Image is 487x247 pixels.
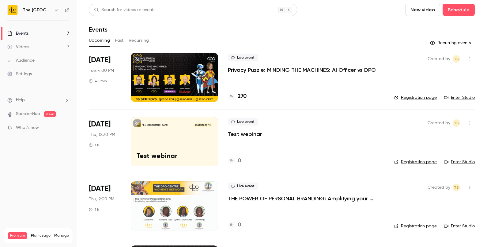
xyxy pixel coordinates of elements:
p: The [GEOGRAPHIC_DATA] [142,124,168,127]
a: [PERSON_NAME][EMAIL_ADDRESS][DOMAIN_NAME] [10,73,86,84]
div: Oct 2 Thu, 2:00 PM (Europe/London) [89,181,121,230]
div: Search for videos or events [94,7,155,13]
span: TS [454,119,459,127]
h4: 0 [238,157,241,165]
span: [DATE] [89,55,111,65]
img: The DPO Centre [8,5,17,15]
div: joined the conversation [38,95,92,100]
span: Taylor Swann [453,184,460,191]
div: Audience [7,57,35,64]
div: Events [7,30,28,37]
button: Recurring [129,36,149,45]
div: Thank you [90,184,113,190]
div: Luuk says… [5,107,118,122]
textarea: Message… [5,188,117,199]
span: [DATE] [89,119,111,129]
span: Taylor Swann [453,55,460,63]
a: Test webinar The [GEOGRAPHIC_DATA][DATE] 12:30 PMTest webinar [131,117,218,166]
button: Send a message… [105,199,115,208]
div: only on paid plans*Luuk • 1h ago [5,156,56,169]
a: Registration page [394,159,437,165]
a: Manage [54,233,69,238]
span: new [44,111,56,117]
div: Sep 25 Thu, 12:30 PM (Europe/London) [89,117,121,166]
span: Created by [428,119,450,127]
div: 3-dotted menu on the registrant [10,125,92,131]
button: Home [96,2,108,14]
span: Live event [228,183,258,190]
button: Upload attachment [29,201,34,206]
a: Registration page [394,95,437,101]
button: Upcoming [89,36,110,45]
button: Past [115,36,124,45]
div: hey there, thanks for reaching out [5,107,88,121]
button: Emoji picker [9,201,14,206]
h1: Luuk [30,3,41,8]
h1: Events [89,26,108,33]
button: Gif picker [19,201,24,206]
div: Luuk says… [5,121,118,156]
img: Profile image for Luuk [30,94,36,100]
div: 1 h [89,207,99,212]
span: [DATE] [89,184,111,194]
div: Luuk • 1h ago [10,170,36,174]
div: 45 min [89,79,107,83]
a: Enter Studio [444,223,475,229]
div: You will be notified here and by email ( ) [10,67,96,85]
div: Hello, is it possible to remove a registrant from a webinar ? I cannot see an option [27,36,113,54]
h4: 270 [238,92,247,101]
a: SpeakerHub [16,111,40,117]
div: only on paid plans* [10,160,51,166]
div: Luuk says… [5,156,118,180]
div: Close [108,2,119,14]
div: Sep 16 Tue, 4:00 PM (Europe/London) [89,53,121,102]
a: 0 [228,157,241,165]
img: Profile image for Luuk [17,3,27,13]
span: Help [16,97,25,103]
div: Operator says… [5,63,118,93]
div: Videos [7,44,29,50]
div: user says… [5,180,118,201]
button: go back [4,2,16,14]
a: THE POWER OF PERSONAL BRANDING: Amplifying your visibility invoice [228,195,384,202]
div: Luuk says… [5,93,118,107]
div: 3-dotted menu on the registrant [5,121,97,155]
span: Live event [228,54,258,61]
span: Thu, 12:30 PM [89,132,115,138]
span: Thu, 2:00 PM [89,196,114,202]
h6: The [GEOGRAPHIC_DATA] [23,7,51,13]
a: 270 [228,92,247,101]
div: Hello, is it possible to remove a registrant from a webinar ? I cannot see an option [22,33,118,58]
iframe: Noticeable Trigger [62,125,69,131]
span: TS [454,55,459,63]
span: Taylor Swann [453,119,460,127]
button: New video [405,4,440,16]
p: Active in the last 15m [30,8,74,14]
a: Registration page [394,223,437,229]
div: Settings [7,71,32,77]
button: Recurring events [427,38,475,48]
div: hey there, thanks for reaching out [10,111,83,117]
b: Luuk [38,95,48,99]
a: Enter Studio [444,159,475,165]
span: [DATE] 12:30 PM [193,123,212,127]
button: Schedule [443,4,475,16]
a: 0 [228,221,241,229]
span: Created by [428,55,450,63]
span: Tue, 4:00 PM [89,68,114,74]
span: Plan usage [31,233,51,238]
span: TS [454,184,459,191]
a: Privacy Puzzle: MINDING THE MACHINES: AI Officer vs DPO [228,66,376,74]
p: Test webinar [137,152,212,160]
span: Premium [8,232,27,239]
span: Live event [228,118,258,125]
a: Enter Studio [444,95,475,101]
div: user says… [5,33,118,63]
div: Thank you [85,180,118,194]
span: What's new [16,125,39,131]
h4: 0 [238,221,241,229]
a: Test webinar [228,130,262,138]
button: Start recording [39,201,44,206]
